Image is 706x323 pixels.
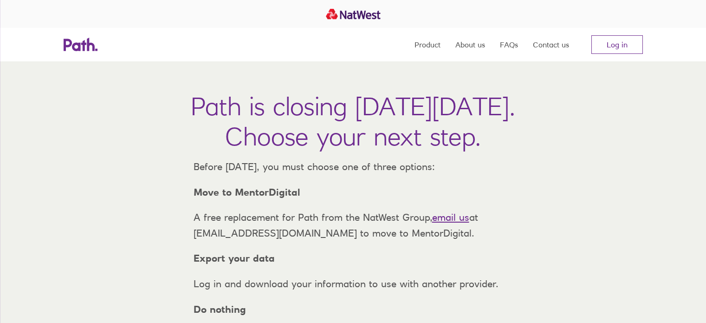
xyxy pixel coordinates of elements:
a: About us [455,28,485,61]
a: FAQs [500,28,518,61]
a: Product [415,28,440,61]
p: Log in and download your information to use with another provider. [186,276,520,292]
p: A free replacement for Path from the NatWest Group, at [EMAIL_ADDRESS][DOMAIN_NAME] to move to Me... [186,210,520,241]
strong: Do nothing [194,303,246,315]
strong: Move to MentorDigital [194,186,300,198]
a: Contact us [533,28,569,61]
h1: Path is closing [DATE][DATE]. Choose your next step. [191,91,515,152]
p: Before [DATE], you must choose one of three options: [186,159,520,175]
a: Log in [591,35,643,54]
strong: Export your data [194,252,275,264]
a: email us [432,211,469,223]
